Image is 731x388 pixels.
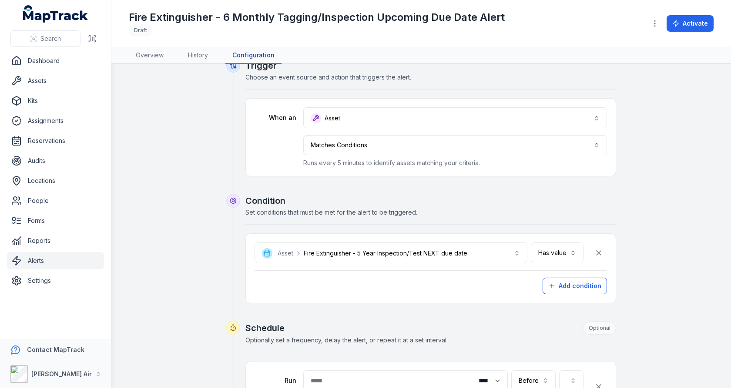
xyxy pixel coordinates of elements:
a: People [7,192,104,209]
a: Kits [7,92,104,109]
a: Overview [129,47,171,64]
span: Choose an event source and action that triggers the alert. [245,73,411,81]
button: Has value [531,242,583,263]
div: Optional [583,322,616,335]
span: Optionally set a frequency, delay the alert, or repeat it at a set interval. [245,336,448,344]
button: Activate [667,15,714,32]
a: Audits [7,152,104,169]
strong: Contact MapTrack [27,346,84,353]
span: Set conditions that must be met for the alert to be triggered. [245,209,417,216]
h2: Condition [245,195,616,207]
label: Run [255,376,296,385]
a: Settings [7,272,104,289]
h2: Schedule [245,322,616,335]
button: Asset [303,107,607,128]
a: Assignments [7,112,104,129]
div: Draft [129,24,152,36]
a: History [181,47,215,64]
a: Reports [7,232,104,249]
h2: Trigger [245,60,616,72]
button: Search [10,30,80,47]
h1: Fire Extinguisher - 6 Monthly Tagging/Inspection Upcoming Due Date Alert [129,10,505,24]
a: MapTrack [23,5,88,23]
button: AssetFire Extinguisher - 5 Year Inspection/Test NEXT due date [255,242,527,263]
a: Configuration [225,47,282,64]
a: Forms [7,212,104,229]
p: Runs every 5 minutes to identify assets matching your criteria. [303,159,607,167]
a: Assets [7,72,104,90]
strong: [PERSON_NAME] Air [31,370,92,378]
button: Add condition [543,278,607,294]
a: Locations [7,172,104,189]
a: Alerts [7,252,104,269]
a: Reservations [7,132,104,149]
a: Dashboard [7,52,104,70]
button: Matches Conditions [303,135,607,155]
label: When an [255,113,296,122]
span: Search [40,34,61,43]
